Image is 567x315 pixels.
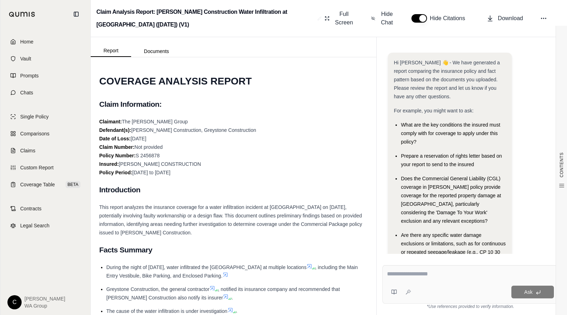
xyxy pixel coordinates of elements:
[5,218,86,233] a: Legal Search
[401,153,502,167] span: Prepare a reservation of rights letter based on your report to send to the insured
[5,201,86,216] a: Contracts
[136,153,160,158] span: S 2456878
[99,144,135,150] strong: Claim Number:
[99,204,362,235] span: This report analyzes the insurance coverage for a water infiltration incident at [GEOGRAPHIC_DATA...
[20,89,33,96] span: Chats
[394,60,500,99] span: Hi [PERSON_NAME] 👋 - We have generated a report comparing the insurance policy and fact pattern b...
[99,243,368,257] h2: Facts Summary
[99,153,136,158] strong: Policy Number:
[106,264,307,270] span: During the night of [DATE], water infiltrated the [GEOGRAPHIC_DATA] at multiple locations
[20,38,33,45] span: Home
[236,308,237,314] span: .
[119,161,201,167] span: [PERSON_NAME] CONSTRUCTION
[131,46,182,57] button: Documents
[322,7,357,30] button: Full Screen
[401,122,500,145] span: What are the key conditions the insured must comply with for coverage to apply under this policy?
[5,143,86,158] a: Claims
[394,108,473,113] span: For example, you might want to ask:
[334,10,354,27] span: Full Screen
[99,182,368,197] h2: Introduction
[96,6,315,31] h2: Claim Analysis Report: [PERSON_NAME] Construction Water Infiltration at [GEOGRAPHIC_DATA] ([DATE]...
[20,147,35,154] span: Claims
[511,286,554,298] button: Ask
[99,127,131,133] strong: Defendant(s):
[99,71,368,91] h1: COVERAGE ANALYSIS REPORT
[99,161,119,167] strong: Insured:
[5,126,86,141] a: Comparisons
[106,286,209,292] span: Greystone Construction, the general contractor
[401,232,506,272] span: Are there any specific water damage exclusions or limitations, such as for continuous or repeated...
[131,127,256,133] span: [PERSON_NAME] Construction, Greystone Construction
[368,7,397,30] button: Hide Chat
[20,72,39,79] span: Prompts
[7,295,22,309] div: C
[99,97,368,112] h2: Claim Information:
[132,170,170,175] span: [DATE] to [DATE]
[24,295,65,302] span: [PERSON_NAME]
[122,119,188,124] span: The [PERSON_NAME] Group
[99,136,131,141] strong: Date of Loss:
[131,136,146,141] span: [DATE]
[20,222,50,229] span: Legal Search
[430,14,470,23] span: Hide Citations
[5,177,86,192] a: Coverage TableBETA
[559,152,565,177] span: CONTENTS
[20,205,41,212] span: Contracts
[20,130,49,137] span: Comparisons
[498,14,523,23] span: Download
[24,302,65,309] span: WA Group
[524,289,532,295] span: Ask
[5,85,86,100] a: Chats
[106,308,228,314] span: The cause of the water infiltration is under investigation
[5,160,86,175] a: Custom Report
[484,11,526,25] button: Download
[20,113,49,120] span: Single Policy
[5,34,86,49] a: Home
[20,181,55,188] span: Coverage Table
[5,51,86,66] a: Vault
[5,109,86,124] a: Single Policy
[106,286,340,301] span: , notified its insurance company and recommended that [PERSON_NAME] Construction also notify its ...
[382,304,558,309] div: *Use references provided to verify information.
[5,68,86,83] a: Prompts
[9,12,35,17] img: Qumis Logo
[20,164,54,171] span: Custom Report
[135,144,163,150] span: Not provided
[91,45,131,57] button: Report
[66,181,80,188] span: BETA
[380,10,394,27] span: Hide Chat
[231,295,233,301] span: .
[401,176,501,224] span: Does the Commercial General Liability (CGL) coverage in [PERSON_NAME] policy provide coverage for...
[99,170,132,175] strong: Policy Period:
[99,119,122,124] strong: Claimant:
[20,55,31,62] span: Vault
[71,8,82,20] button: Collapse sidebar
